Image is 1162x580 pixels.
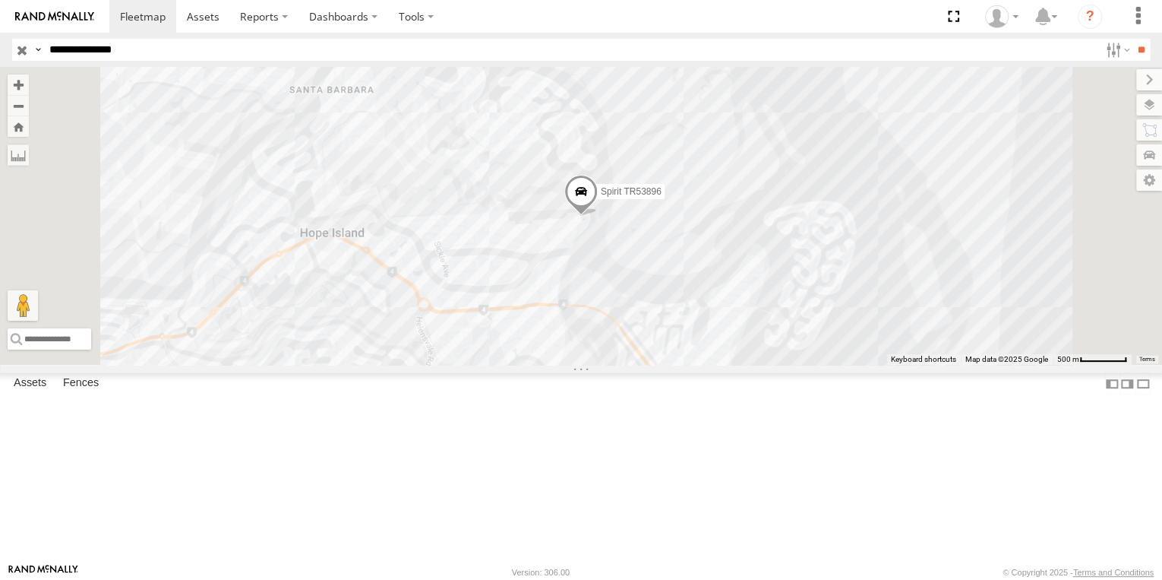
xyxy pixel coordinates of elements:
[601,187,662,198] span: Spirit TR53896
[1135,372,1151,395] label: Hide Summary Table
[965,355,1048,363] span: Map data ©2025 Google
[8,74,29,95] button: Zoom in
[980,5,1024,28] div: Tarun Kanti
[1057,355,1079,363] span: 500 m
[1100,39,1132,61] label: Search Filter Options
[8,565,78,580] a: Visit our Website
[1003,568,1154,577] div: © Copyright 2025 -
[8,290,38,321] button: Drag Pegman onto the map to open Street View
[6,373,54,395] label: Assets
[512,568,570,577] div: Version: 306.00
[8,95,29,116] button: Zoom out
[1053,354,1132,365] button: Map Scale: 500 m per 59 pixels
[8,144,29,166] label: Measure
[1104,372,1119,395] label: Dock Summary Table to the Left
[1073,568,1154,577] a: Terms and Conditions
[1078,5,1102,29] i: ?
[8,116,29,137] button: Zoom Home
[32,39,44,61] label: Search Query
[15,11,94,22] img: rand-logo.svg
[891,354,956,365] button: Keyboard shortcuts
[1119,372,1135,395] label: Dock Summary Table to the Right
[55,373,106,395] label: Fences
[1136,170,1162,191] label: Map Settings
[1139,356,1155,362] a: Terms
